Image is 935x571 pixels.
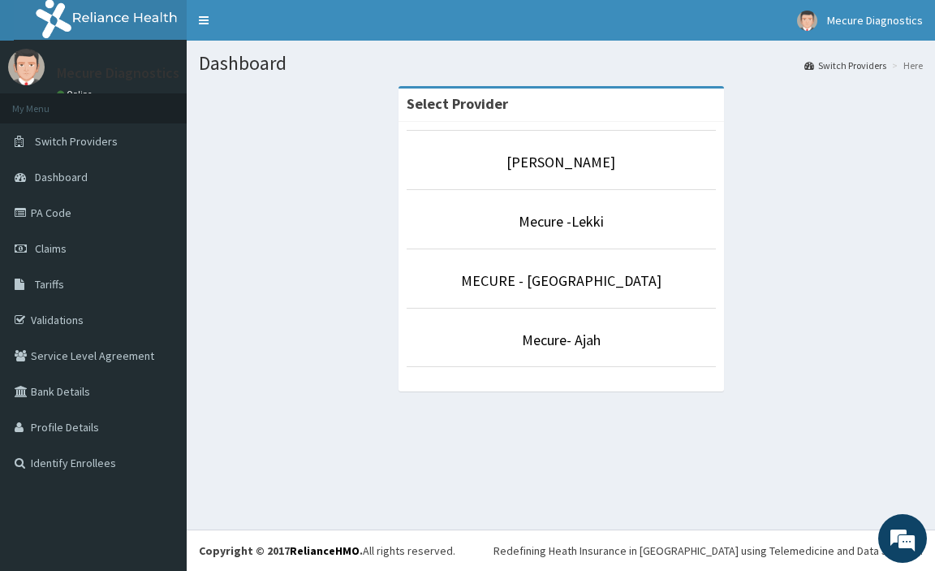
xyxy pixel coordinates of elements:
img: d_794563401_company_1708531726252_794563401 [30,81,66,122]
a: [PERSON_NAME] [506,153,615,171]
a: MECURE - [GEOGRAPHIC_DATA] [461,271,661,290]
strong: Copyright © 2017 . [199,543,363,558]
img: User Image [8,49,45,85]
a: RelianceHMO [290,543,360,558]
img: User Image [797,11,817,31]
span: We're online! [94,178,224,342]
a: Online [57,89,96,100]
h1: Dashboard [199,53,923,74]
footer: All rights reserved. [187,530,935,571]
strong: Select Provider [407,94,508,113]
span: Dashboard [35,170,88,184]
span: Tariffs [35,277,64,292]
span: Claims [35,241,67,256]
div: Redefining Heath Insurance in [GEOGRAPHIC_DATA] using Telemedicine and Data Science! [493,543,923,559]
li: Here [888,58,923,72]
textarea: Type your message and hit 'Enter' [8,391,309,448]
div: Minimize live chat window [266,8,305,47]
span: Switch Providers [35,134,118,149]
p: Mecure Diagnostics [57,66,179,80]
a: Mecure- Ajah [522,331,601,349]
div: Chat with us now [84,91,273,112]
a: Switch Providers [804,58,886,72]
a: Mecure -Lekki [519,212,604,231]
span: Mecure Diagnostics [827,13,923,28]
